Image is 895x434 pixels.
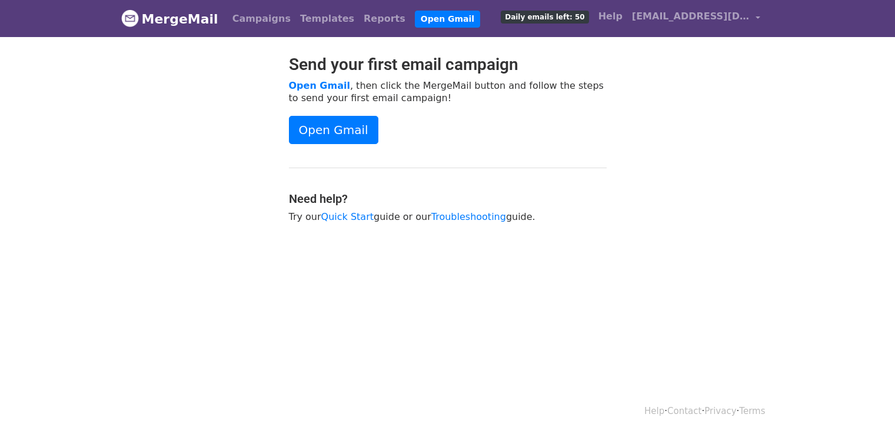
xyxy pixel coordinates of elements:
[594,5,627,28] a: Help
[644,406,664,416] a: Help
[121,6,218,31] a: MergeMail
[632,9,750,24] span: [EMAIL_ADDRESS][DOMAIN_NAME]
[704,406,736,416] a: Privacy
[289,116,378,144] a: Open Gmail
[627,5,765,32] a: [EMAIL_ADDRESS][DOMAIN_NAME]
[289,80,350,91] a: Open Gmail
[739,406,765,416] a: Terms
[295,7,359,31] a: Templates
[228,7,295,31] a: Campaigns
[321,211,374,222] a: Quick Start
[121,9,139,27] img: MergeMail logo
[431,211,506,222] a: Troubleshooting
[289,192,607,206] h4: Need help?
[359,7,410,31] a: Reports
[496,5,593,28] a: Daily emails left: 50
[667,406,701,416] a: Contact
[501,11,588,24] span: Daily emails left: 50
[289,211,607,223] p: Try our guide or our guide.
[289,55,607,75] h2: Send your first email campaign
[289,79,607,104] p: , then click the MergeMail button and follow the steps to send your first email campaign!
[415,11,480,28] a: Open Gmail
